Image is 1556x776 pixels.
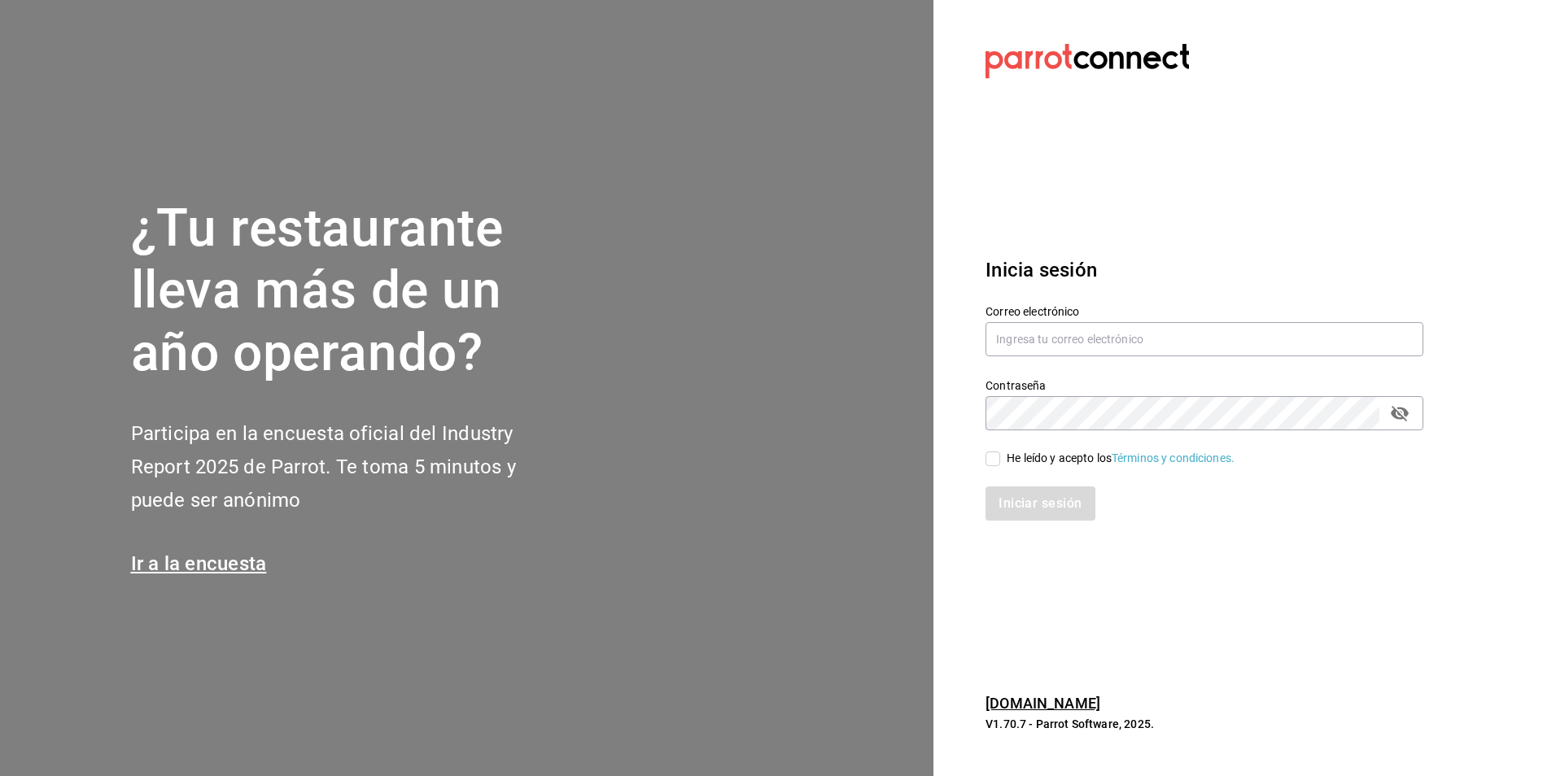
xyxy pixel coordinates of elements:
[986,695,1100,712] a: [DOMAIN_NAME]
[1112,451,1235,464] a: Términos y condiciones.
[986,255,1423,285] h3: Inicia sesión
[131,417,570,517] h2: Participa en la encuesta oficial del Industry Report 2025 de Parrot. Te toma 5 minutos y puede se...
[1386,399,1414,427] button: passwordField
[131,552,267,575] a: Ir a la encuesta
[986,379,1423,390] label: Contraseña
[986,305,1423,316] label: Correo electrónico
[986,716,1423,732] p: V1.70.7 - Parrot Software, 2025.
[1007,450,1235,467] div: He leído y acepto los
[986,322,1423,356] input: Ingresa tu correo electrónico
[131,198,570,385] h1: ¿Tu restaurante lleva más de un año operando?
